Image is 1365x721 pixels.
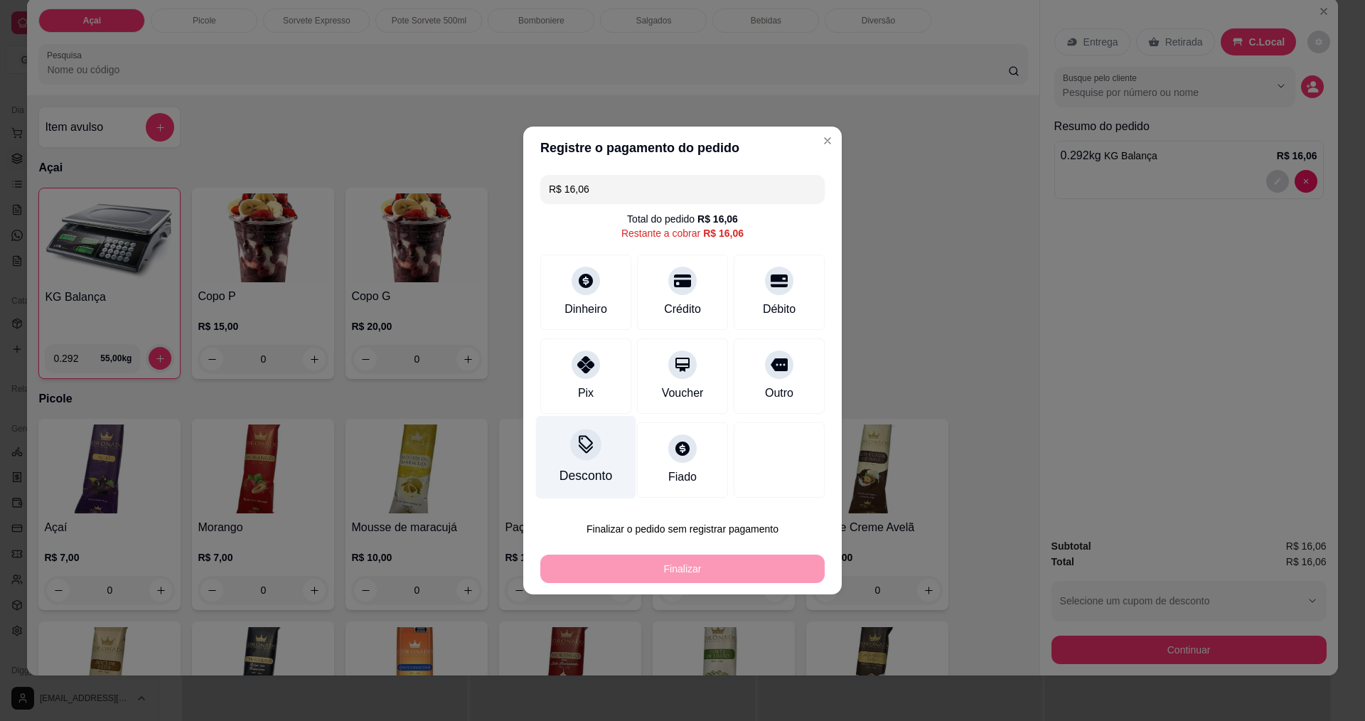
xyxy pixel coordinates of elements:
[668,469,697,486] div: Fiado
[564,301,607,318] div: Dinheiro
[578,385,594,402] div: Pix
[560,466,612,485] div: Desconto
[763,301,796,318] div: Débito
[664,301,701,318] div: Crédito
[765,385,793,402] div: Outro
[540,515,825,543] button: Finalizar o pedido sem registrar pagamento
[697,212,738,226] div: R$ 16,06
[523,127,842,169] header: Registre o pagamento do pedido
[816,129,839,152] button: Close
[621,226,744,240] div: Restante a cobrar
[662,385,704,402] div: Voucher
[627,212,738,226] div: Total do pedido
[703,226,744,240] div: R$ 16,06
[549,175,816,203] input: Ex.: hambúrguer de cordeiro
